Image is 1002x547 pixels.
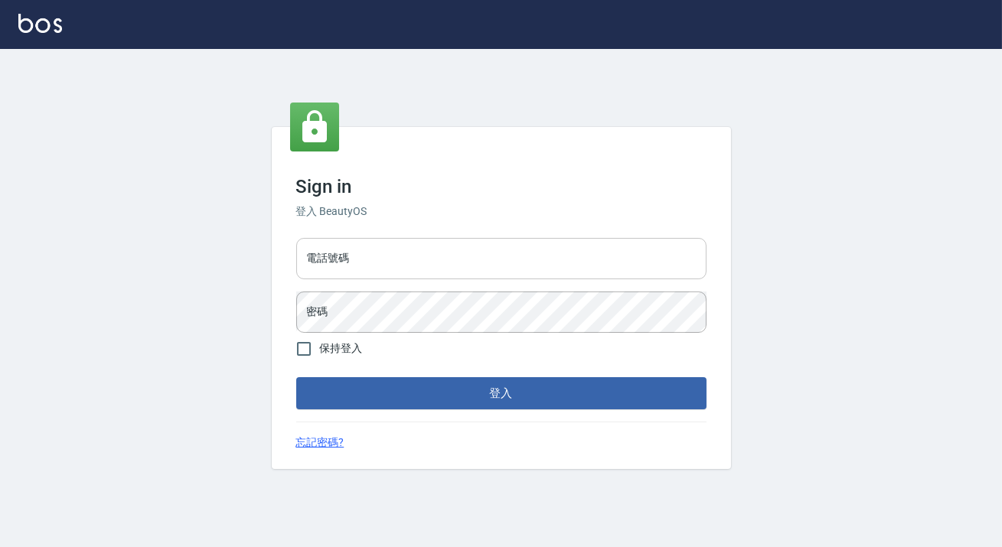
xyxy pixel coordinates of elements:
[296,203,707,220] h6: 登入 BeautyOS
[296,176,707,197] h3: Sign in
[296,435,344,451] a: 忘記密碼?
[296,377,707,409] button: 登入
[320,340,363,357] span: 保持登入
[18,14,62,33] img: Logo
